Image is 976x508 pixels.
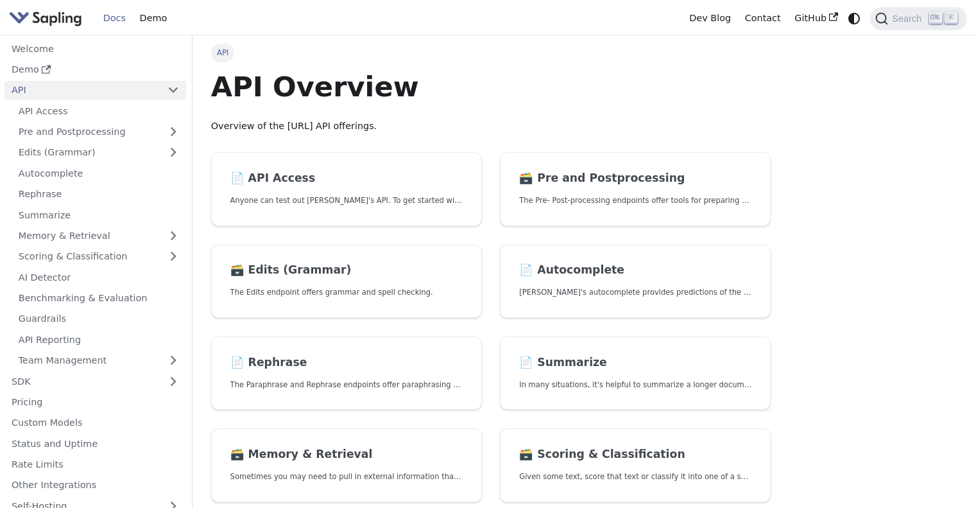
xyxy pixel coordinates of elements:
[519,286,751,299] p: Sapling's autocomplete provides predictions of the next few characters or words
[9,9,87,28] a: Sapling.ai
[12,123,186,141] a: Pre and Postprocessing
[230,171,463,186] h2: API Access
[4,81,160,100] a: API
[96,8,133,28] a: Docs
[12,227,186,245] a: Memory & Retrieval
[211,44,771,62] nav: Breadcrumbs
[211,69,771,104] h1: API Overview
[519,448,751,462] h2: Scoring & Classification
[12,247,186,266] a: Scoring & Classification
[4,372,160,390] a: SDK
[230,356,463,370] h2: Rephrase
[211,44,235,62] span: API
[519,195,751,207] p: The Pre- Post-processing endpoints offer tools for preparing your text data for ingestation as we...
[211,428,482,502] a: 🗃️ Memory & RetrievalSometimes you may need to pull in external information that doesn't fit in t...
[230,471,463,483] p: Sometimes you may need to pull in external information that doesn't fit in the context size of an...
[4,476,186,495] a: Other Integrations
[230,379,463,391] p: The Paraphrase and Rephrase endpoints offer paraphrasing for particular styles.
[519,263,751,277] h2: Autocomplete
[787,8,844,28] a: GitHub
[519,171,751,186] h2: Pre and Postprocessing
[682,8,737,28] a: Dev Blog
[500,337,771,410] a: 📄️ SummarizeIn many situations, it's helpful to summarize a longer document into a shorter, more ...
[500,152,771,226] a: 🗃️ Pre and PostprocessingThe Pre- Post-processing endpoints offer tools for preparing your text d...
[230,286,463,299] p: The Edits endpoint offers grammar and spell checking.
[211,152,482,226] a: 📄️ API AccessAnyone can test out [PERSON_NAME]'s API. To get started with the API, simply:
[133,8,174,28] a: Demo
[4,414,186,432] a: Custom Models
[12,289,186,308] a: Benchmarking & Evaluation
[4,434,186,453] a: Status and Uptime
[230,448,463,462] h2: Memory & Retrieval
[500,428,771,502] a: 🗃️ Scoring & ClassificationGiven some text, score that text or classify it into one of a set of p...
[945,12,957,24] kbd: K
[12,206,186,224] a: Summarize
[211,245,482,319] a: 🗃️ Edits (Grammar)The Edits endpoint offers grammar and spell checking.
[211,337,482,410] a: 📄️ RephraseThe Paraphrase and Rephrase endpoints offer paraphrasing for particular styles.
[12,185,186,204] a: Rephrase
[12,164,186,182] a: Autocomplete
[4,60,186,79] a: Demo
[845,9,864,28] button: Switch between dark and light mode (currently system mode)
[12,268,186,286] a: AI Detector
[211,119,771,134] p: Overview of the [URL] API offerings.
[12,310,186,328] a: Guardrails
[230,263,463,277] h2: Edits (Grammar)
[888,13,929,24] span: Search
[519,356,751,370] h2: Summarize
[870,7,966,30] button: Search (Ctrl+K)
[4,455,186,474] a: Rate Limits
[12,143,186,162] a: Edits (Grammar)
[230,195,463,207] p: Anyone can test out Sapling's API. To get started with the API, simply:
[519,379,751,391] p: In many situations, it's helpful to summarize a longer document into a shorter, more easily diges...
[4,393,186,412] a: Pricing
[500,245,771,319] a: 📄️ Autocomplete[PERSON_NAME]'s autocomplete provides predictions of the next few characters or words
[12,330,186,349] a: API Reporting
[9,9,82,28] img: Sapling.ai
[160,81,186,100] button: Collapse sidebar category 'API'
[160,372,186,390] button: Expand sidebar category 'SDK'
[12,351,186,370] a: Team Management
[738,8,788,28] a: Contact
[519,471,751,483] p: Given some text, score that text or classify it into one of a set of pre-specified categories.
[12,101,186,120] a: API Access
[4,39,186,58] a: Welcome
